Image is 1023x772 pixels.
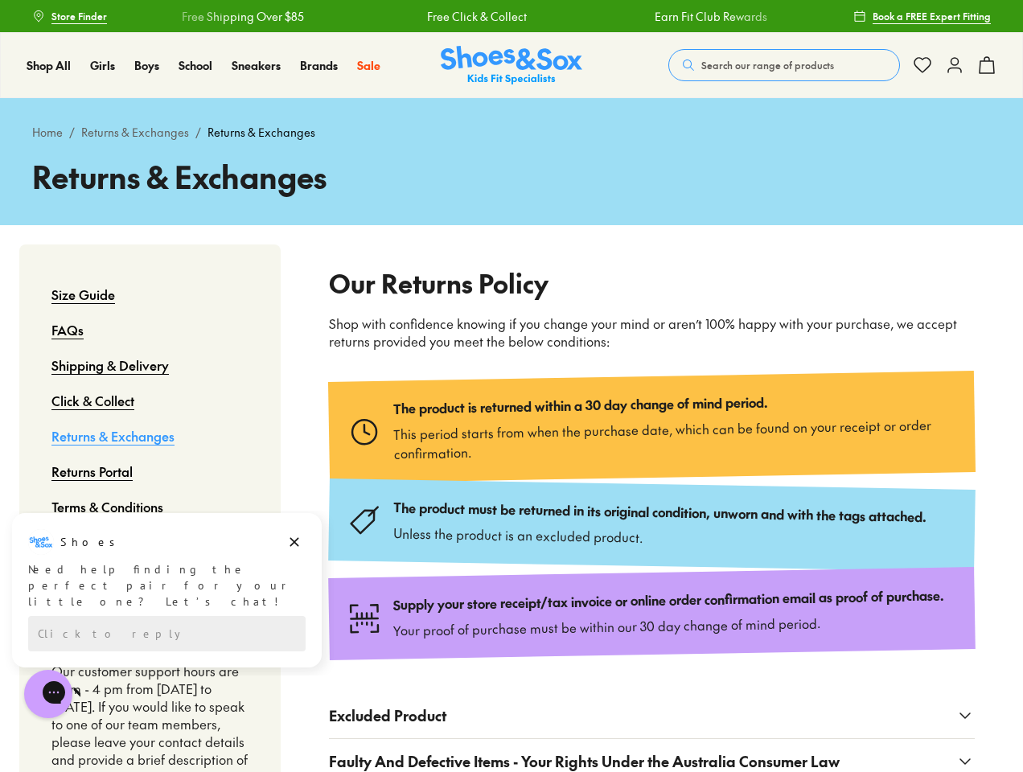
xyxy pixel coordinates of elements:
[329,315,975,351] p: Shop with confidence knowing if you change your mind or aren’t 100% happy with your purchase, we ...
[60,23,124,39] h3: Shoes
[329,264,975,302] h2: Our Returns Policy
[28,51,306,99] div: Need help finding the perfect pair for your little one? Let’s chat!
[441,46,582,85] img: SNS_Logo_Responsive.svg
[393,499,926,525] p: The product must be returned in its original condition, unworn and with the tags attached.
[81,124,189,141] a: Returns & Exchanges
[182,8,304,25] a: Free Shipping Over $85
[32,154,991,199] h1: Returns & Exchanges
[12,2,322,157] div: Campaign message
[232,57,281,74] a: Sneakers
[32,2,107,31] a: Store Finder
[357,57,380,74] a: Sale
[348,602,381,635] img: Type_search-barcode.svg
[51,9,107,23] span: Store Finder
[179,57,212,73] span: School
[348,416,381,449] img: Type_clock.svg
[668,49,900,81] button: Search our range of products
[51,312,84,347] a: FAQs
[300,57,338,73] span: Brands
[51,347,169,383] a: Shipping & Delivery
[16,664,80,724] iframe: Gorgias live chat messenger
[28,18,54,44] img: Shoes logo
[27,57,71,73] span: Shop All
[348,503,381,536] img: Type_tag.svg
[12,18,322,99] div: Message from Shoes. Need help finding the perfect pair for your little one? Let’s chat!
[134,57,159,74] a: Boys
[90,57,115,73] span: Girls
[207,124,315,141] span: Returns & Exchanges
[90,57,115,74] a: Girls
[27,57,71,74] a: Shop All
[853,2,991,31] a: Book a FREE Expert Fitting
[701,58,834,72] span: Search our range of products
[51,418,175,454] a: Returns & Exchanges
[393,586,944,614] p: Supply your store receipt/tax invoice or online order confirmation email as proof of purchase.
[51,383,134,418] a: Click & Collect
[393,610,944,639] p: Your proof of purchase must be within our 30 day change of mind period.
[283,20,306,43] button: Dismiss campaign
[32,124,63,141] a: Home
[300,57,338,74] a: Brands
[392,390,955,417] p: The product is returned within a 30 day change of mind period.
[134,57,159,73] span: Boys
[654,8,766,25] a: Earn Fit Club Rewards
[329,693,975,738] button: Excluded Product
[32,124,991,141] div: / /
[179,57,212,74] a: School
[51,489,163,524] a: Terms & Conditions
[329,704,446,726] span: Excluded Product
[393,414,956,462] p: This period starts from when the purchase date, which can be found on your receipt or order confi...
[441,46,582,85] a: Shoes & Sox
[873,9,991,23] span: Book a FREE Expert Fitting
[393,523,926,552] p: Unless the product is an excluded product.
[357,57,380,73] span: Sale
[232,57,281,73] span: Sneakers
[51,454,133,489] a: Returns Portal
[28,105,306,141] div: Reply to the campaigns
[51,277,115,312] a: Size Guide
[427,8,527,25] a: Free Click & Collect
